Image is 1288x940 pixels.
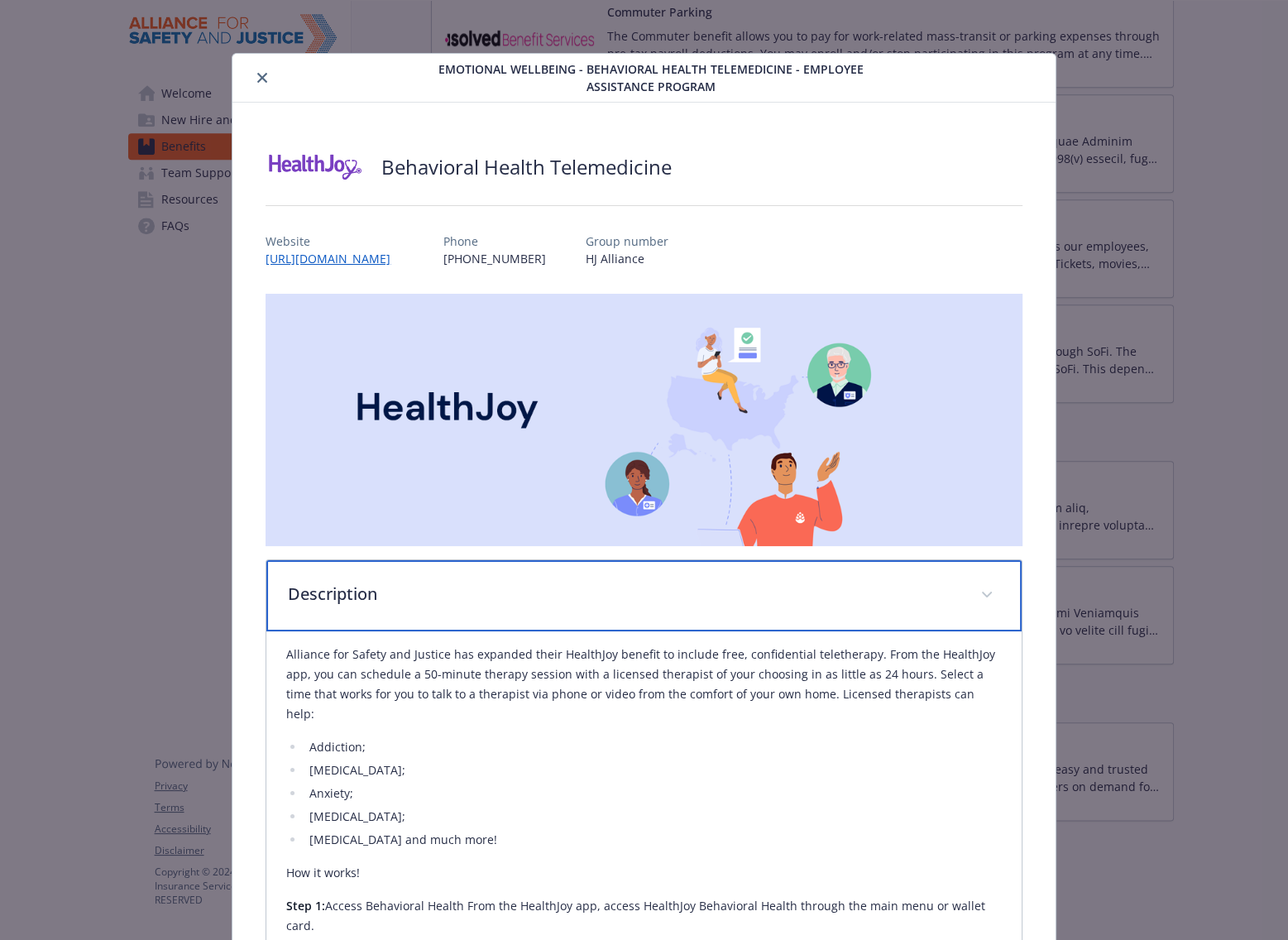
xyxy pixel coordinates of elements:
p: Phone [443,233,546,250]
li: [MEDICAL_DATA]; [304,760,1001,780]
p: HJ Alliance [586,250,668,267]
a: [URL][DOMAIN_NAME] [266,251,404,266]
li: [MEDICAL_DATA] and much more! [304,830,1001,850]
p: How it works! [286,863,1001,883]
p: Alliance for Safety and Justice has expanded their HealthJoy benefit to include free, confidentia... [286,645,1001,724]
h2: Behavioral Health Telemedicine [381,153,672,181]
p: Group number [586,233,668,250]
p: Website [266,233,404,250]
img: banner [266,294,1022,546]
img: HealthJoy, LLC [266,142,365,192]
span: Emotional Wellbeing - Behavioral Health Telemedicine - Employee Assistance Program [408,60,893,95]
p: [PHONE_NUMBER] [443,250,546,267]
button: close [252,68,272,88]
p: Description [288,582,960,607]
li: Anxiety; [304,784,1001,803]
li: Addiction; [304,737,1001,757]
li: [MEDICAL_DATA]; [304,807,1001,827]
p: Access Behavioral Health From the HealthJoy app, access HealthJoy Behavioral Health through the m... [286,896,1001,936]
div: Description [266,560,1021,631]
strong: Step 1: [286,898,325,914]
